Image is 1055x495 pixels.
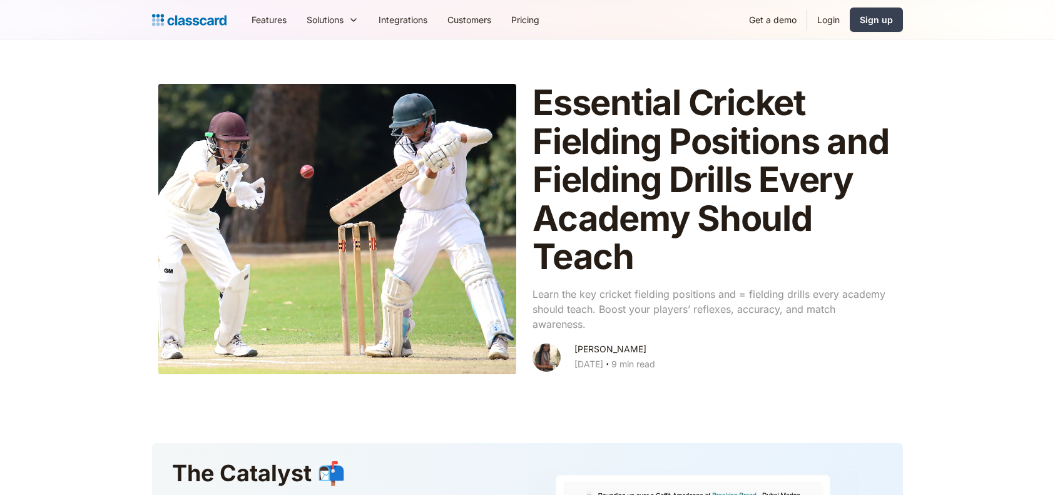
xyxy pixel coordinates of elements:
[739,6,807,34] a: Get a demo
[850,8,903,32] a: Sign up
[437,6,501,34] a: Customers
[860,13,893,26] div: Sign up
[574,342,646,357] div: [PERSON_NAME]
[807,6,850,34] a: Login
[152,78,903,380] a: Essential Cricket Fielding Positions and Fielding Drills Every Academy Should TeachLearn the key ...
[369,6,437,34] a: Integrations
[603,357,611,374] div: ‧
[172,458,509,488] h3: The Catalyst 📬
[574,357,603,372] div: [DATE]
[307,13,344,26] div: Solutions
[533,84,890,277] h1: Essential Cricket Fielding Positions and Fielding Drills Every Academy Should Teach
[242,6,297,34] a: Features
[297,6,369,34] div: Solutions
[533,287,890,332] p: Learn the key cricket fielding positions and = fielding drills every academy should teach. Boost ...
[611,357,655,372] div: 9 min read
[152,11,227,29] a: home
[501,6,549,34] a: Pricing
